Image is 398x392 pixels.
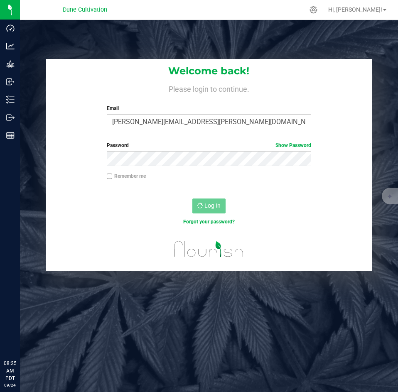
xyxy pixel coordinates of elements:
img: flourish_logo.svg [168,234,250,264]
button: Log In [192,198,226,213]
p: 09/24 [4,382,16,388]
inline-svg: Grow [6,60,15,68]
inline-svg: Reports [6,131,15,140]
span: Dune Cultivation [63,6,107,13]
label: Email [107,105,311,112]
span: Password [107,142,129,148]
inline-svg: Dashboard [6,24,15,32]
h4: Please login to continue. [46,83,371,93]
inline-svg: Inbound [6,78,15,86]
span: Hi, [PERSON_NAME]! [328,6,382,13]
inline-svg: Outbound [6,113,15,122]
inline-svg: Analytics [6,42,15,50]
inline-svg: Inventory [6,96,15,104]
span: Log In [204,202,221,209]
div: Manage settings [308,6,319,14]
a: Show Password [275,142,311,148]
a: Forgot your password? [183,219,235,225]
label: Remember me [107,172,146,180]
input: Remember me [107,174,113,179]
p: 08:25 AM PDT [4,360,16,382]
h1: Welcome back! [46,66,371,76]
